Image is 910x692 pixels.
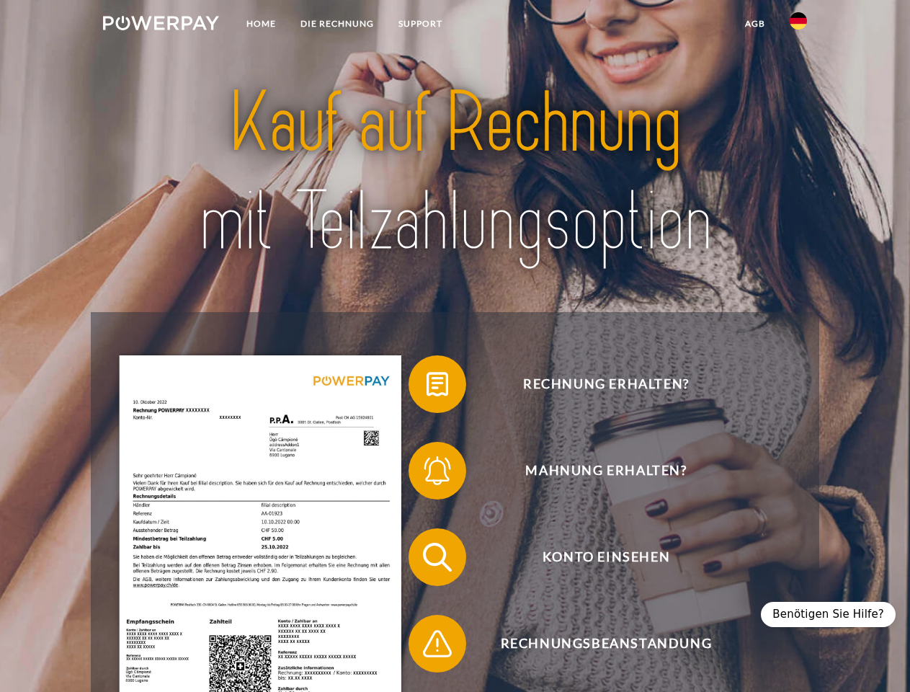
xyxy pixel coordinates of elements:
img: de [790,12,807,30]
span: Mahnung erhalten? [429,442,782,500]
img: logo-powerpay-white.svg [103,16,219,30]
a: agb [733,11,777,37]
button: Rechnung erhalten? [409,355,783,413]
img: title-powerpay_de.svg [138,69,772,276]
span: Konto einsehen [429,528,782,586]
div: Benötigen Sie Hilfe? [761,602,896,627]
button: Mahnung erhalten? [409,442,783,500]
a: DIE RECHNUNG [288,11,386,37]
button: Rechnungsbeanstandung [409,615,783,673]
a: Home [234,11,288,37]
img: qb_bell.svg [419,453,455,489]
img: qb_bill.svg [419,366,455,402]
button: Konto einsehen [409,528,783,586]
span: Rechnungsbeanstandung [429,615,782,673]
span: Rechnung erhalten? [429,355,782,413]
a: SUPPORT [386,11,455,37]
img: qb_warning.svg [419,626,455,662]
img: qb_search.svg [419,539,455,575]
